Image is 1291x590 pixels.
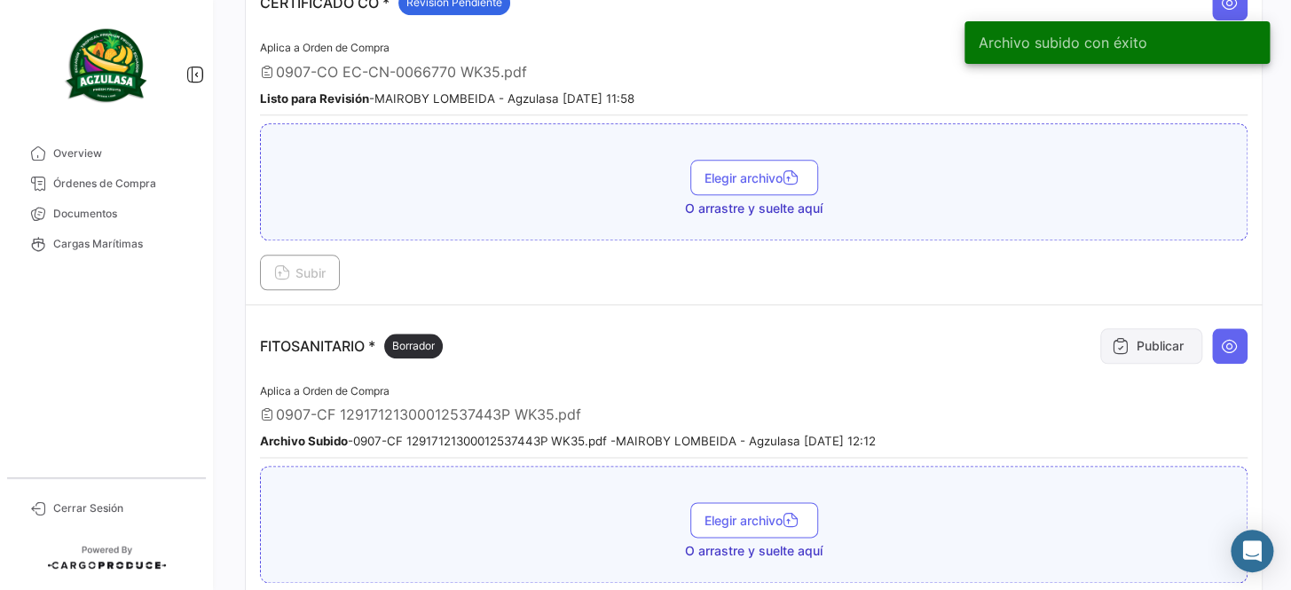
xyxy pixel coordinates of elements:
[14,229,199,259] a: Cargas Marítimas
[276,63,527,81] span: 0907-CO EC-CN-0066770 WK35.pdf
[1231,530,1273,572] div: Abrir Intercom Messenger
[979,34,1147,51] span: Archivo subido con éxito
[690,160,818,195] button: Elegir archivo
[274,265,326,280] span: Subir
[53,500,192,516] span: Cerrar Sesión
[1100,328,1202,364] button: Publicar
[14,138,199,169] a: Overview
[705,170,804,185] span: Elegir archivo
[685,200,823,217] span: O arrastre y suelte aquí
[392,338,435,354] span: Borrador
[705,513,804,528] span: Elegir archivo
[260,255,340,290] button: Subir
[276,405,581,423] span: 0907-CF 12917121300012537443P WK35.pdf
[690,502,818,538] button: Elegir archivo
[14,169,199,199] a: Órdenes de Compra
[260,334,443,358] p: FITOSANITARIO *
[53,146,192,161] span: Overview
[260,434,876,448] small: - 0907-CF 12917121300012537443P WK35.pdf - MAIROBY LOMBEIDA - Agzulasa [DATE] 12:12
[14,199,199,229] a: Documentos
[53,236,192,252] span: Cargas Marítimas
[260,384,390,397] span: Aplica a Orden de Compra
[260,91,634,106] small: - MAIROBY LOMBEIDA - Agzulasa [DATE] 11:58
[685,542,823,560] span: O arrastre y suelte aquí
[260,434,348,448] b: Archivo Subido
[53,206,192,222] span: Documentos
[53,176,192,192] span: Órdenes de Compra
[260,91,369,106] b: Listo para Revisión
[260,41,390,54] span: Aplica a Orden de Compra
[62,21,151,110] img: agzulasa-logo.png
